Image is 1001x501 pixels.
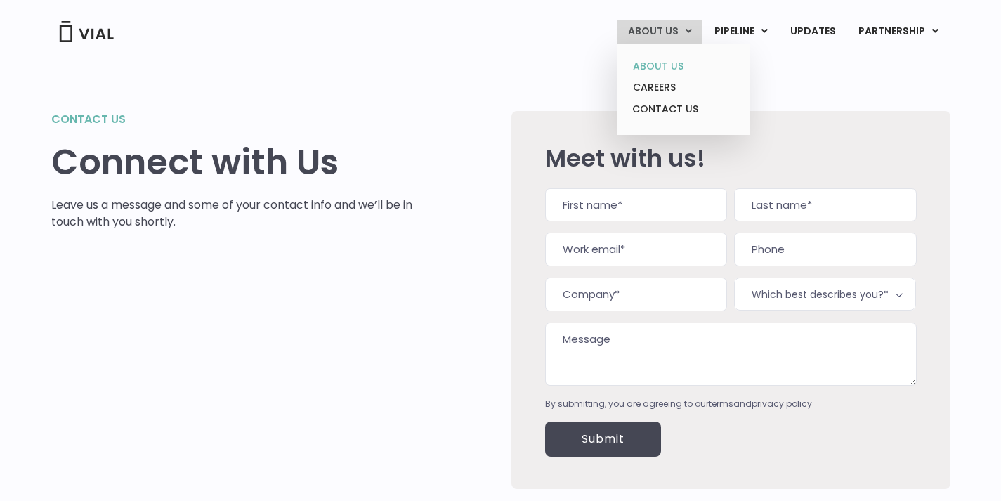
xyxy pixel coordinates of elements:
input: Work email* [545,233,727,266]
input: Phone [734,233,916,266]
a: CAREERS [622,77,745,98]
a: PIPELINEMenu Toggle [703,20,778,44]
a: PARTNERSHIPMenu Toggle [847,20,950,44]
img: Vial Logo [58,21,115,42]
p: Leave us a message and some of your contact info and we’ll be in touch with you shortly. [51,197,413,230]
input: First name* [545,188,727,222]
h2: Contact us [51,111,413,128]
h1: Connect with Us [51,142,413,183]
input: Submit [545,422,661,457]
a: privacy policy [752,398,812,410]
a: terms [709,398,733,410]
a: UPDATES [779,20,846,44]
input: Company* [545,278,727,311]
span: Which best describes you?* [734,278,916,311]
input: Last name* [734,188,916,222]
h2: Meet with us! [545,145,917,171]
a: CONTACT US [622,98,745,121]
div: By submitting, you are agreeing to our and [545,398,917,410]
a: ABOUT USMenu Toggle [617,20,702,44]
a: ABOUT US [622,56,745,77]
